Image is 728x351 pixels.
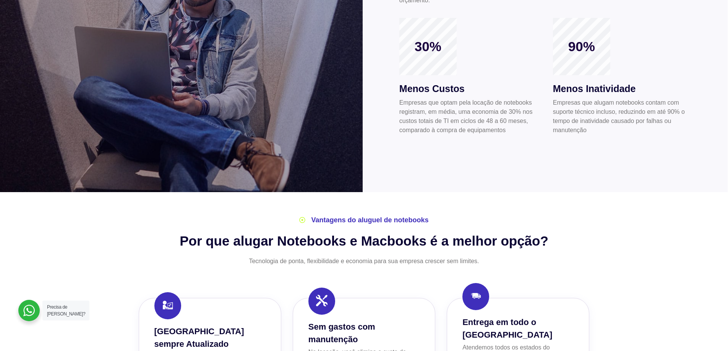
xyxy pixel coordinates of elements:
[184,257,545,266] p: Tecnologia de ponta, flexibilidade e economia para sua empresa crescer sem limites.
[309,215,428,225] span: Vantagens do aluguel de notebooks
[553,98,691,135] p: Empresas que alugam notebooks contam com suporte técnico incluso, reduzindo em até 90% o tempo de...
[590,253,728,351] iframe: Chat Widget
[399,98,538,135] p: Empresas que optam pela locação de notebooks registram, em média, uma economia de 30% nos custos ...
[399,39,457,55] span: 30%
[399,82,538,96] h3: Menos Custos
[308,320,420,346] h3: Sem gastos com manutenção
[47,304,85,317] span: Precisa de [PERSON_NAME]?
[553,39,610,55] span: 90%
[590,253,728,351] div: Widget de chat
[553,82,691,96] h3: Menos Inatividade
[462,316,574,341] h3: Entrega em todo o [GEOGRAPHIC_DATA]
[139,233,590,249] h2: Por que alugar Notebooks e Macbooks é a melhor opção?
[154,325,266,350] h3: [GEOGRAPHIC_DATA] sempre Atualizado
